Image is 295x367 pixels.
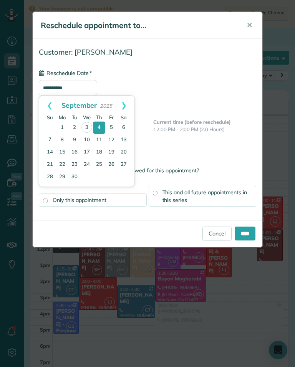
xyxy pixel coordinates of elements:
a: 17 [81,146,93,158]
label: Reschedule Date [39,69,92,77]
a: 12 [105,134,118,146]
a: 9 [68,134,81,146]
a: 20 [118,146,130,158]
a: 26 [105,158,118,171]
a: 24 [81,158,93,171]
span: Sunday [47,114,53,120]
a: 7 [44,134,56,146]
a: 22 [56,158,68,171]
span: 2025 [100,103,112,109]
a: 2 [68,122,81,134]
label: Apply changes to [39,175,256,183]
a: 4 [93,122,105,134]
a: 27 [118,158,130,171]
span: Only this appointment [53,197,106,204]
a: 25 [93,158,105,171]
input: Only this appointment [43,198,48,203]
a: 11 [93,134,105,146]
span: Monday [59,114,66,120]
a: Prev [39,96,60,115]
span: September [61,101,97,109]
h5: Reschedule appointment to... [41,20,236,31]
a: 8 [56,134,68,146]
input: This and all future appointments in this series [152,190,157,195]
span: ✕ [247,21,252,30]
a: 30 [68,171,81,183]
a: 23 [68,158,81,171]
a: 16 [68,146,81,158]
a: 1 [56,122,68,134]
a: Next [113,96,134,115]
span: Wednesday [83,114,91,120]
p: 12:00 PM - 2:00 PM (2.0 Hours) [153,126,256,133]
a: 19 [105,146,118,158]
span: Current Date: [DATE] [39,98,256,105]
a: 13 [118,134,130,146]
a: 6 [118,122,130,134]
a: 3 [81,122,92,133]
b: Current time (before reschedule) [153,119,231,125]
a: 18 [93,146,105,158]
a: 14 [44,146,56,158]
a: Cancel [202,227,232,240]
span: Friday [109,114,114,120]
a: 15 [56,146,68,158]
span: Saturday [121,114,127,120]
a: 29 [56,171,68,183]
a: 28 [44,171,56,183]
span: This and all future appointments in this series [162,189,247,204]
a: 21 [44,158,56,171]
a: 5 [105,122,118,134]
a: 10 [81,134,93,146]
span: Tuesday [72,114,78,120]
h4: Customer: [PERSON_NAME] [39,48,256,56]
span: Thursday [96,114,102,120]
